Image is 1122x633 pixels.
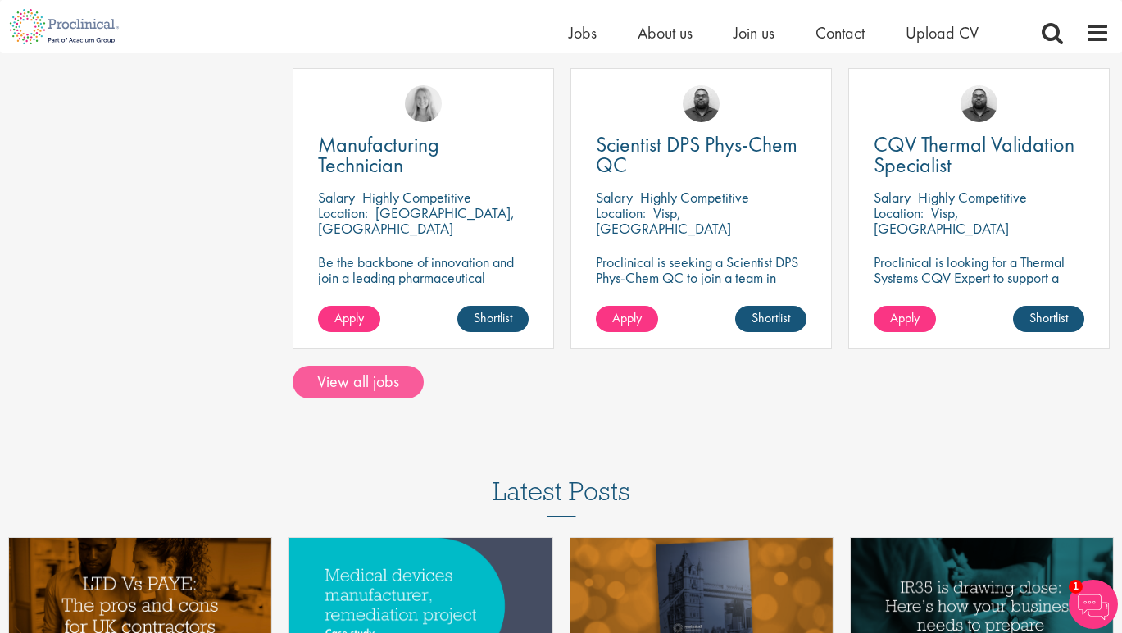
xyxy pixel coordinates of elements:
[596,306,658,332] a: Apply
[318,134,529,175] a: Manufacturing Technician
[334,309,364,326] span: Apply
[918,188,1027,207] p: Highly Competitive
[612,309,642,326] span: Apply
[1069,580,1083,594] span: 1
[638,22,693,43] a: About us
[906,22,979,43] a: Upload CV
[874,306,936,332] a: Apply
[318,203,368,222] span: Location:
[596,254,806,301] p: Proclinical is seeking a Scientist DPS Phys-Chem QC to join a team in [GEOGRAPHIC_DATA]
[735,306,806,332] a: Shortlist
[815,22,865,43] a: Contact
[318,254,529,316] p: Be the backbone of innovation and join a leading pharmaceutical company to help keep life-changin...
[318,306,380,332] a: Apply
[874,130,1074,179] span: CQV Thermal Validation Specialist
[318,130,439,179] span: Manufacturing Technician
[318,188,355,207] span: Salary
[734,22,774,43] a: Join us
[874,188,911,207] span: Salary
[890,309,920,326] span: Apply
[1013,306,1084,332] a: Shortlist
[596,188,633,207] span: Salary
[1069,580,1118,629] img: Chatbot
[405,85,442,122] img: Shannon Briggs
[318,203,515,238] p: [GEOGRAPHIC_DATA], [GEOGRAPHIC_DATA]
[874,254,1084,301] p: Proclinical is looking for a Thermal Systems CQV Expert to support a project-based assignment.
[874,134,1084,175] a: CQV Thermal Validation Specialist
[493,477,630,517] h3: Latest Posts
[874,203,1009,238] p: Visp, [GEOGRAPHIC_DATA]
[640,188,749,207] p: Highly Competitive
[961,85,997,122] img: Ashley Bennett
[683,85,720,122] img: Ashley Bennett
[596,203,731,238] p: Visp, [GEOGRAPHIC_DATA]
[569,22,597,43] a: Jobs
[874,203,924,222] span: Location:
[293,366,424,398] a: View all jobs
[596,203,646,222] span: Location:
[596,134,806,175] a: Scientist DPS Phys-Chem QC
[362,188,471,207] p: Highly Competitive
[457,306,529,332] a: Shortlist
[596,130,797,179] span: Scientist DPS Phys-Chem QC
